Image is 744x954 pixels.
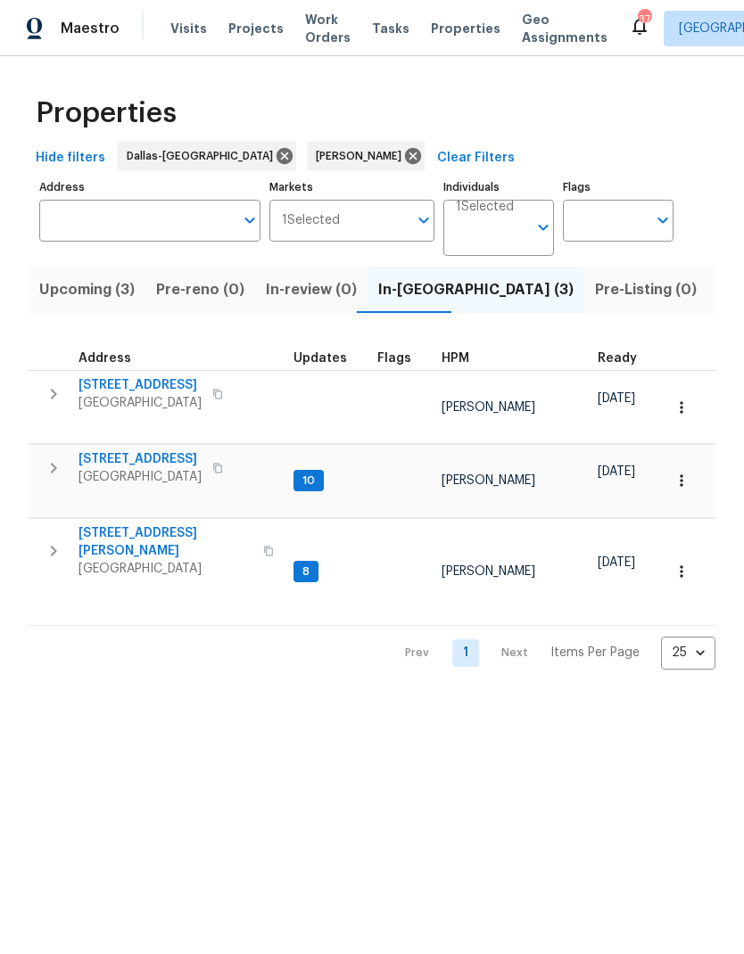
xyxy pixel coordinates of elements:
span: Work Orders [305,11,351,46]
span: 1 Selected [282,213,340,228]
div: Dallas-[GEOGRAPHIC_DATA] [118,142,296,170]
label: Individuals [443,182,554,193]
span: 8 [295,564,317,580]
span: [PERSON_NAME] [442,474,535,487]
span: Visits [170,20,207,37]
span: In-[GEOGRAPHIC_DATA] (3) [378,277,574,302]
div: [PERSON_NAME] [307,142,425,170]
span: Dallas-[GEOGRAPHIC_DATA] [127,147,280,165]
span: Pre-Listing (0) [595,277,697,302]
span: 10 [295,473,322,489]
nav: Pagination Navigation [388,637,715,670]
span: Pre-reno (0) [156,277,244,302]
span: [GEOGRAPHIC_DATA] [79,468,202,486]
div: 37 [638,11,650,29]
span: Updates [293,352,347,365]
label: Markets [269,182,435,193]
span: Clear Filters [437,147,515,169]
div: Earliest renovation start date (first business day after COE or Checkout) [598,352,653,365]
span: Geo Assignments [522,11,608,46]
span: Ready [598,352,637,365]
span: [GEOGRAPHIC_DATA] [79,394,202,412]
span: [DATE] [598,465,635,478]
label: Flags [563,182,674,193]
span: Flags [377,352,411,365]
button: Open [650,208,675,233]
a: Goto page 1 [452,639,479,667]
span: [PERSON_NAME] [316,147,409,165]
div: 25 [661,629,715,676]
span: Properties [431,20,500,37]
span: Maestro [61,20,120,37]
span: [PERSON_NAME] [442,565,535,578]
button: Open [411,208,436,233]
button: Open [531,215,556,240]
span: Tasks [372,22,409,35]
span: In-review (0) [266,277,357,302]
span: [STREET_ADDRESS][PERSON_NAME] [79,524,252,560]
span: 1 Selected [456,200,514,215]
span: [STREET_ADDRESS] [79,450,202,468]
span: [DATE] [598,392,635,405]
span: HPM [442,352,469,365]
span: Properties [36,104,177,122]
button: Open [237,208,262,233]
p: Items Per Page [550,644,640,662]
span: Projects [228,20,284,37]
button: Clear Filters [430,142,522,175]
span: [STREET_ADDRESS] [79,376,202,394]
label: Address [39,182,260,193]
span: Upcoming (3) [39,277,135,302]
span: Hide filters [36,147,105,169]
span: [DATE] [598,556,635,569]
button: Hide filters [29,142,112,175]
span: Address [79,352,131,365]
span: [GEOGRAPHIC_DATA] [79,560,252,578]
span: [PERSON_NAME] [442,401,535,414]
